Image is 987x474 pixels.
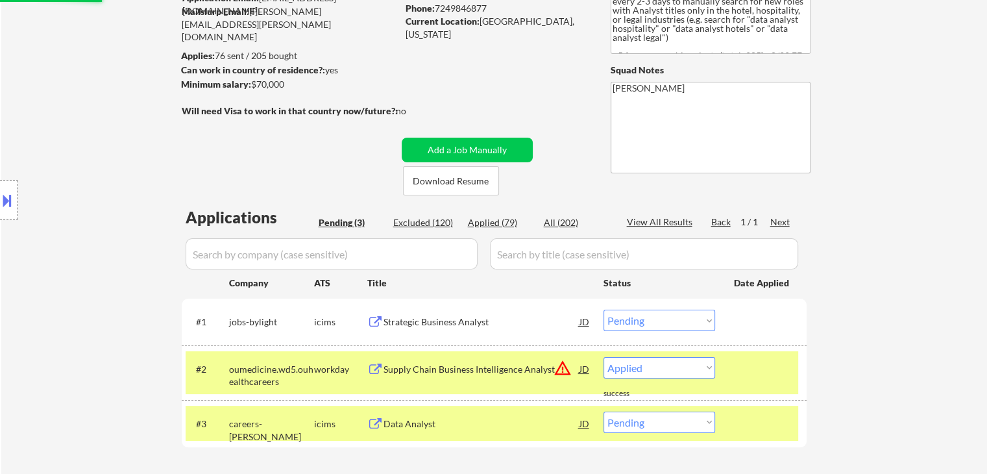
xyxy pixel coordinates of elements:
[229,277,314,290] div: Company
[578,310,591,333] div: JD
[314,316,367,329] div: icims
[181,64,393,77] div: yes
[196,363,219,376] div: #2
[603,388,655,399] div: success
[314,277,367,290] div: ATS
[229,418,314,443] div: careers-[PERSON_NAME]
[406,2,589,15] div: 7249846877
[181,49,397,62] div: 76 sent / 205 bought
[384,363,579,376] div: Supply Chain Business Intelligence Analyst
[611,64,810,77] div: Squad Notes
[554,359,572,377] button: warning_amber
[468,216,533,229] div: Applied (79)
[182,5,397,44] div: [PERSON_NAME][EMAIL_ADDRESS][PERSON_NAME][DOMAIN_NAME]
[181,79,251,90] strong: Minimum salary:
[770,216,791,229] div: Next
[229,363,314,388] div: oumedicine.wd5.ouhealthcareers
[186,210,314,225] div: Applications
[182,105,398,116] strong: Will need Visa to work in that country now/future?:
[406,3,435,14] strong: Phone:
[196,316,219,329] div: #1
[490,238,798,269] input: Search by title (case sensitive)
[711,216,732,229] div: Back
[384,418,579,430] div: Data Analyst
[740,216,770,229] div: 1 / 1
[578,357,591,380] div: JD
[229,316,314,329] div: jobs-bylight
[181,50,215,61] strong: Applies:
[406,15,589,40] div: [GEOGRAPHIC_DATA], [US_STATE]
[406,16,480,27] strong: Current Location:
[384,316,579,329] div: Strategic Business Analyst
[402,138,533,162] button: Add a Job Manually
[603,271,715,294] div: Status
[734,277,791,290] div: Date Applied
[181,78,397,91] div: $70,000
[314,363,367,376] div: workday
[578,412,591,435] div: JD
[182,6,249,17] strong: Mailslurp Email:
[314,418,367,430] div: icims
[627,216,696,229] div: View All Results
[186,238,478,269] input: Search by company (case sensitive)
[403,166,499,195] button: Download Resume
[319,216,384,229] div: Pending (3)
[181,64,325,75] strong: Can work in country of residence?:
[393,216,458,229] div: Excluded (120)
[367,277,591,290] div: Title
[196,418,219,430] div: #3
[396,105,433,118] div: no
[544,216,609,229] div: All (202)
